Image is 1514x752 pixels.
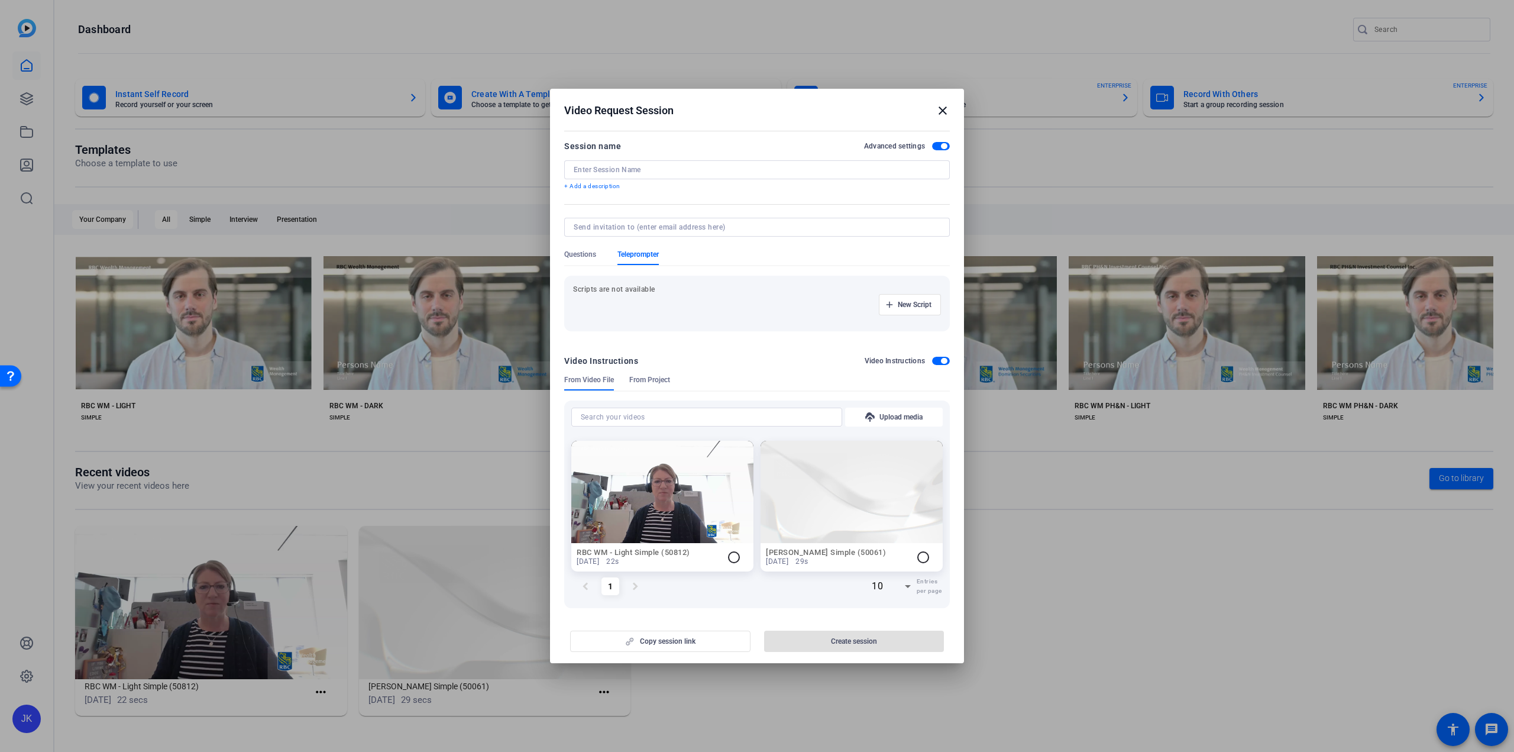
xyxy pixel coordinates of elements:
[574,165,940,175] input: Enter Session Name
[761,441,943,543] img: Not found
[564,354,638,368] div: Video Instructions
[916,550,930,564] mat-icon: radio_button_unchecked
[564,250,596,259] span: Questions
[936,104,950,118] mat-icon: close
[879,412,923,422] span: Upload media
[574,222,936,232] input: Send invitation to (enter email address here)
[617,250,659,259] span: Teleprompter
[727,550,741,564] mat-icon: radio_button_unchecked
[795,557,808,566] span: 29s
[872,580,883,592] span: 10
[766,548,909,557] h2: [PERSON_NAME] Simple (50061)
[564,182,950,191] p: + Add a description
[629,375,670,385] span: From Project
[564,139,621,153] div: Session name
[573,285,941,294] p: Scripts are not available
[865,356,926,366] h2: Video Instructions
[577,548,720,557] h2: RBC WM - Light Simple (50812)
[864,141,925,151] h2: Advanced settings
[898,300,931,309] span: New Script
[571,441,753,543] img: Not found
[845,408,943,427] button: Upload media
[564,375,614,385] span: From Video File
[606,557,619,566] span: 22s
[581,410,833,424] input: Search your videos
[577,557,599,566] span: [DATE]
[766,557,788,566] span: [DATE]
[564,104,950,118] div: Video Request Session
[917,577,943,596] span: Entries per page
[879,294,941,315] button: New Script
